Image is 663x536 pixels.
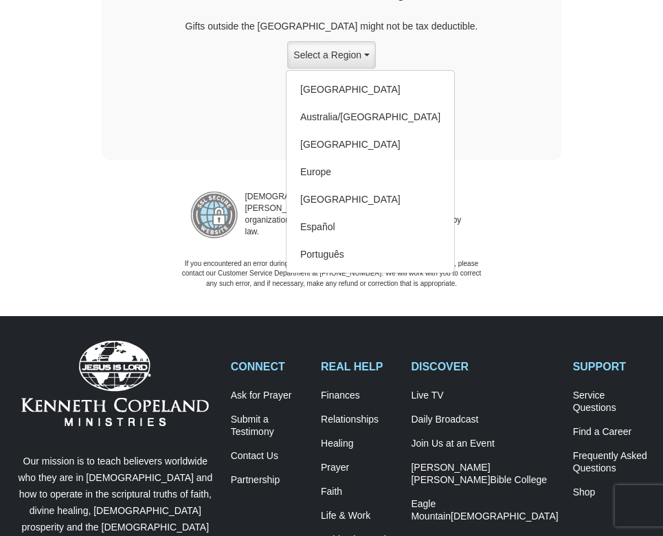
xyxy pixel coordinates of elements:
[411,360,558,373] h2: DISCOVER
[231,360,306,373] h2: CONNECT
[321,486,396,498] a: Faith
[231,474,306,487] a: Partnership
[411,438,558,450] a: Join Us at an Event
[126,19,537,33] p: Gifts outside the [GEOGRAPHIC_DATA] might not be tax deductible.
[231,390,306,402] a: Ask for Prayer
[286,76,454,103] a: [GEOGRAPHIC_DATA]
[231,450,306,462] a: Contact Us
[286,103,454,131] a: Australia/[GEOGRAPHIC_DATA]
[573,487,649,499] a: Shop
[177,249,486,289] p: Refund Policy: If you encountered an error during the online donation process or in the donation ...
[238,191,473,239] p: [DEMOGRAPHIC_DATA] Inc., dba [PERSON_NAME] [PERSON_NAME] Ministries, is a 501(c)(3) nonprofit org...
[286,131,454,158] a: [GEOGRAPHIC_DATA]
[411,498,558,523] a: Eagle Mountain[DEMOGRAPHIC_DATA]
[321,390,396,402] a: Finances
[411,414,558,426] a: Daily Broadcast
[321,462,396,474] a: Prayer
[231,414,306,438] a: Submit a Testimony
[573,450,649,475] a: Frequently AskedQuestions
[321,510,396,522] a: Life & Work
[321,360,396,373] h2: REAL HELP
[411,462,558,487] a: [PERSON_NAME] [PERSON_NAME]Bible College
[573,426,649,438] a: Find a Career
[411,390,558,402] a: Live TV
[321,438,396,450] a: Healing
[286,213,454,241] a: Español
[321,414,396,426] a: Relationships
[287,41,375,69] button: Select a Region
[573,360,649,373] h2: SUPPORT
[573,390,649,414] a: Service Questions
[491,474,548,485] span: Bible College
[21,341,209,426] img: Kenneth Copeland Ministries
[286,158,454,186] a: Europe
[286,186,454,213] a: [GEOGRAPHIC_DATA]
[286,241,454,268] a: Português
[451,511,559,522] span: [DEMOGRAPHIC_DATA]
[190,191,238,239] img: refund-policy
